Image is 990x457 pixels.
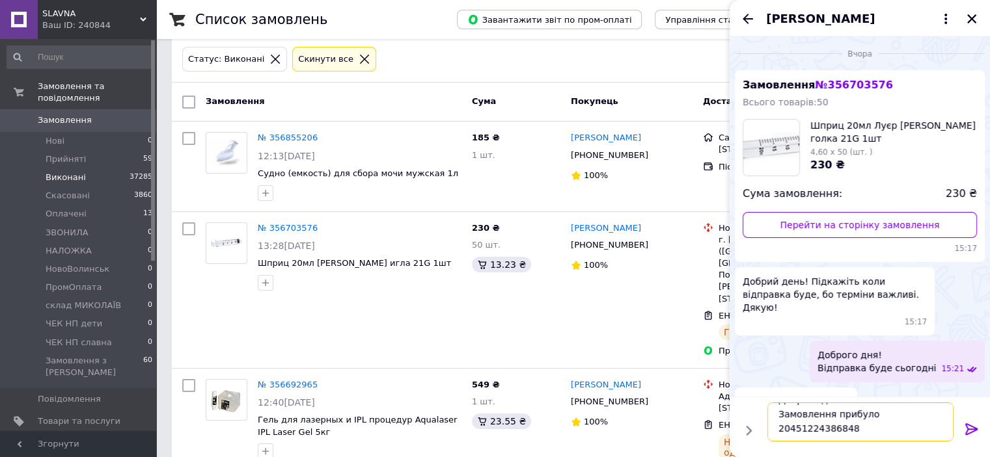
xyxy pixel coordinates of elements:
a: Шприц 20мл [PERSON_NAME] игла 21G 1шт [258,258,451,268]
span: Виконані [46,172,86,183]
span: ЗВОНИЛА [46,227,89,239]
span: SLAVNA [42,8,140,20]
a: Фото товару [206,222,247,264]
span: 37285 [130,172,152,183]
span: 549 ₴ [472,380,500,389]
span: 15:17 11.08.2025 [905,317,928,328]
div: [STREET_ADDRESS] [719,144,851,155]
span: Добрий день! Підкажіть коли відправка буде, бо терміни важливі. Дякую! [743,275,927,314]
span: Cума [472,96,496,106]
span: 0 [148,135,152,147]
span: 230 ₴ [946,187,977,202]
span: 0 [148,227,152,239]
span: Замовлення та повідомлення [38,81,156,104]
span: Прийняті [46,153,86,165]
button: Назад [740,11,756,27]
span: Замовлення [743,79,893,91]
img: Фото товару [206,234,247,252]
span: 59 [143,153,152,165]
span: НовоВолинськ [46,263,109,275]
span: [PHONE_NUMBER] [571,150,648,160]
div: Ваш ID: 240844 [42,20,156,31]
span: ПромОплата [46,281,102,293]
span: 1 шт. [472,397,495,406]
textarea: Доброго дня! Замовлення прибуло 20451224386848 [767,402,954,441]
span: 185 ₴ [472,133,500,142]
span: Замовлення [38,114,92,126]
span: склад МИКОЛАЇВ [46,300,121,311]
span: 0 [148,281,152,293]
span: Сума замовлення: [743,187,842,202]
span: 0 [148,245,152,257]
button: Управління статусами [655,10,775,29]
span: 0 [148,263,152,275]
div: 13.23 ₴ [472,257,531,272]
span: ЕН: 20451224386848 [719,311,811,320]
span: 13:28[DATE] [258,241,315,251]
span: № 356703576 [815,79,892,91]
a: Фото товару [206,132,247,174]
span: Замовлення [206,96,264,106]
span: Нові [46,135,64,147]
span: ЧЕК НП славна [46,337,112,348]
img: Фото товару [206,385,247,413]
a: № 356703576 [258,223,318,233]
img: Фото товару [206,139,247,166]
span: 230 ₴ [810,159,845,171]
span: ЕН: 20451224336170 [719,420,811,430]
span: НАЛОЖКА [46,245,92,257]
span: 100% [584,170,608,180]
span: [PERSON_NAME] [766,10,875,27]
span: [PHONE_NUMBER] [571,240,648,250]
div: 23.55 ₴ [472,413,531,429]
span: Всього товарів: 50 [743,97,829,107]
a: Гель для лазерных и IPL процедур Aqualaser IPL Laser Gel 5кг [258,415,457,437]
div: Статус: Виконані [186,53,267,66]
input: Пошук [7,46,154,69]
button: Завантажити звіт по пром-оплаті [457,10,642,29]
div: Пром-оплата [719,345,851,357]
div: Самовивіз [719,132,851,144]
a: [PERSON_NAME] [571,132,641,144]
span: Шприц 20мл Луєр [PERSON_NAME] голка 21G 1шт [810,119,977,145]
span: 0 [148,318,152,330]
button: Закрити [964,11,980,27]
div: Cкинути все [296,53,356,66]
span: Управління статусами [665,15,765,25]
div: Нова Пошта [719,379,851,391]
span: Повідомлення [38,393,101,405]
span: 12:40[DATE] [258,397,315,408]
span: 12:13[DATE] [258,151,315,161]
span: 13 [143,208,152,220]
span: Завантажити звіт по пром-оплаті [467,14,631,25]
span: [PHONE_NUMBER] [571,397,648,406]
span: ЧЕК НП дети [46,318,102,330]
span: Супер, дякую 🙏 [743,395,822,409]
span: 15:21 11.08.2025 [941,363,964,374]
span: 100% [584,260,608,270]
span: Оплачені [46,208,87,220]
div: 11.08.2025 [735,47,985,60]
span: Скасовані [46,190,90,202]
span: 1 шт. [472,150,495,160]
span: 0 [148,300,152,311]
button: [PERSON_NAME] [766,10,954,27]
span: 230 ₴ [472,223,500,233]
a: [PERSON_NAME] [571,379,641,391]
span: Доставка та оплата [703,96,799,106]
span: Вчора [842,49,877,60]
span: Замовлення з [PERSON_NAME] [46,355,143,378]
a: № 356692965 [258,380,318,389]
div: Післяплата [719,161,851,173]
img: 2514012184_w160_h160_shprits-20ml-luyer.jpg [743,120,799,176]
span: 15:17 11.08.2025 [743,243,977,254]
span: 0 [148,337,152,348]
span: 4,60 x 50 (шт. ) [810,148,873,157]
div: г. [GEOGRAPHIC_DATA] ([GEOGRAPHIC_DATA], [GEOGRAPHIC_DATA].), Почтомат №25741: ул. [PERSON_NAME][... [719,234,851,305]
h1: Список замовлень [195,12,327,27]
a: [PERSON_NAME] [571,222,641,235]
span: Доброго дня! Відправка буде сьогодні [818,348,936,374]
span: 100% [584,417,608,426]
